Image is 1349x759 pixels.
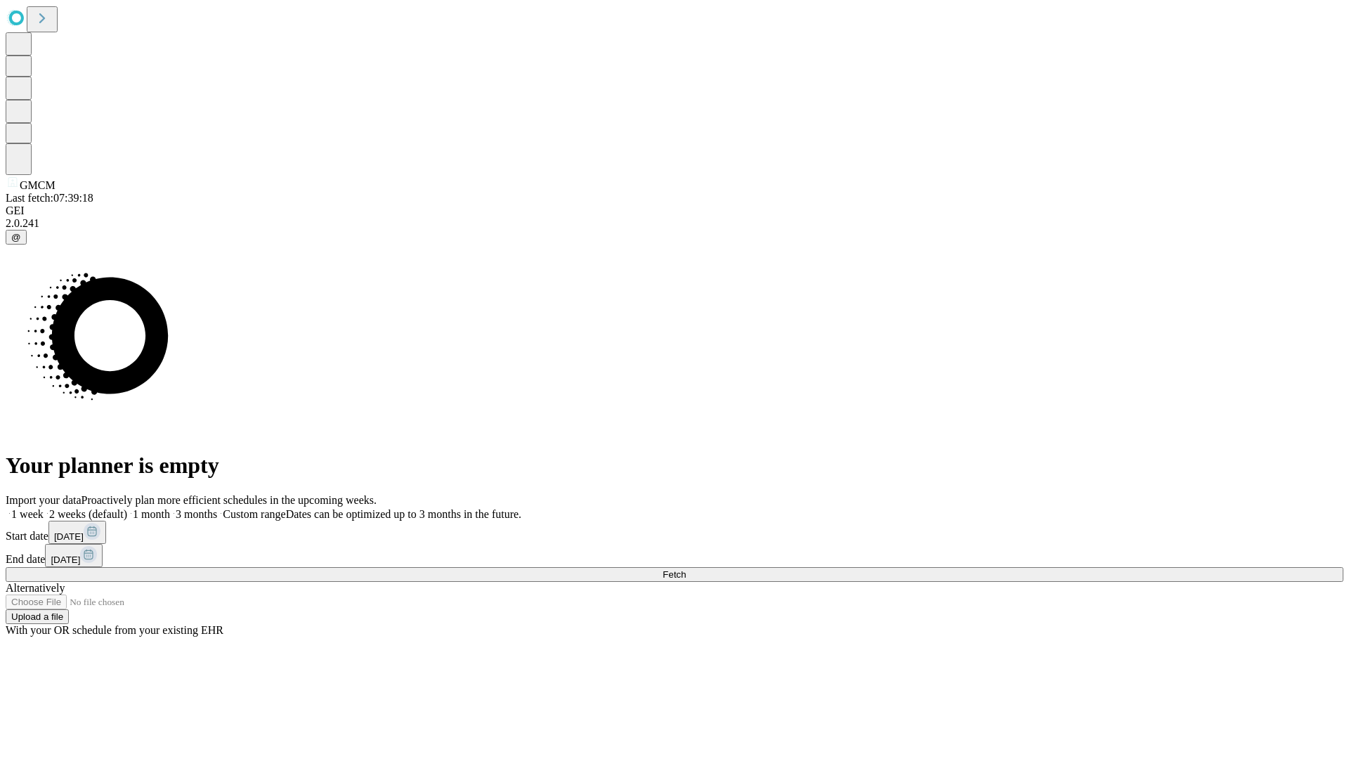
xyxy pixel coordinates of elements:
[48,521,106,544] button: [DATE]
[133,508,170,520] span: 1 month
[286,508,521,520] span: Dates can be optimized up to 3 months in the future.
[11,232,21,242] span: @
[223,508,285,520] span: Custom range
[176,508,217,520] span: 3 months
[6,217,1343,230] div: 2.0.241
[20,179,56,191] span: GMCM
[6,544,1343,567] div: End date
[6,494,82,506] span: Import your data
[54,531,84,542] span: [DATE]
[6,192,93,204] span: Last fetch: 07:39:18
[45,544,103,567] button: [DATE]
[82,494,377,506] span: Proactively plan more efficient schedules in the upcoming weeks.
[6,521,1343,544] div: Start date
[6,567,1343,582] button: Fetch
[6,609,69,624] button: Upload a file
[6,582,65,594] span: Alternatively
[6,624,223,636] span: With your OR schedule from your existing EHR
[6,453,1343,479] h1: Your planner is empty
[49,508,127,520] span: 2 weeks (default)
[51,554,80,565] span: [DATE]
[6,205,1343,217] div: GEI
[663,569,686,580] span: Fetch
[11,508,44,520] span: 1 week
[6,230,27,245] button: @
